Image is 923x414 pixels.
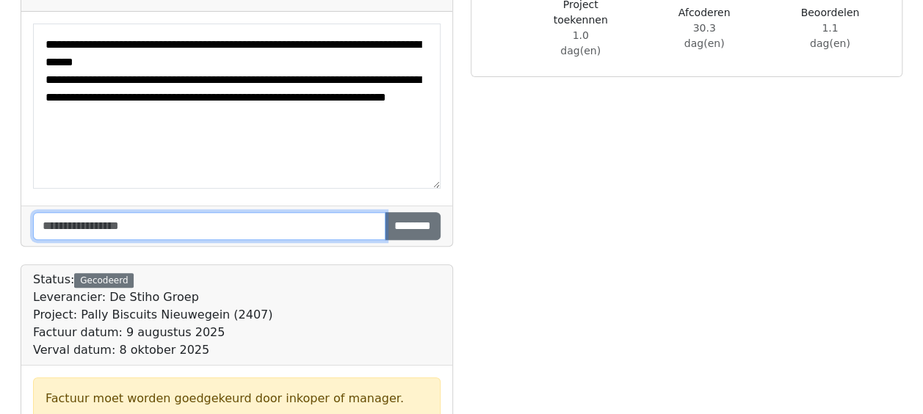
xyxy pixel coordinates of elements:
div: Factuur moet worden goedgekeurd door inkoper of manager. [46,390,428,407]
div: Beoordelen [800,5,859,51]
div: Factuur datum: 9 augustus 2025 [33,324,272,341]
div: Status: [33,271,272,359]
div: Project: Pally Biscuits Nieuwegein (2407) [33,306,272,324]
span: 1.0 dag(en) [560,29,601,57]
span: 1.1 dag(en) [810,22,850,49]
div: Gecodeerd [74,273,134,288]
span: 30.3 dag(en) [684,22,725,49]
div: Leverancier: De Stiho Groep [33,288,272,306]
div: Afcoderen [678,5,731,51]
div: Verval datum: 8 oktober 2025 [33,341,272,359]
